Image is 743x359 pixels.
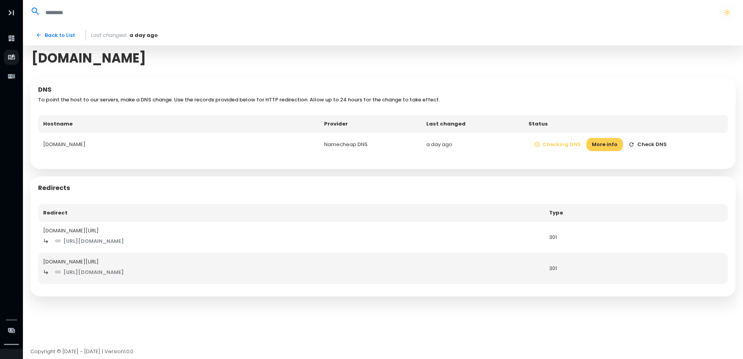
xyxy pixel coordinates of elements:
td: 301 [544,253,728,284]
th: Hostname [38,115,319,133]
button: Toggle Aside [4,5,19,20]
th: Redirect [38,204,544,222]
span: [DOMAIN_NAME] [31,51,146,66]
a: [URL][DOMAIN_NAME] [49,234,130,248]
button: Check DNS [623,138,672,152]
td: a day ago [421,133,523,157]
span: Copyright © [DATE] - [DATE] | Version 1.0.0 [30,348,133,355]
h6: To point the host to our servers, make a DNS change. Use the records provided below for HTTP redi... [38,97,728,103]
span: a day ago [129,31,158,39]
span: Last changed: [91,31,127,39]
th: Type [544,204,728,222]
td: 301 [544,222,728,253]
td: [DOMAIN_NAME] [38,133,319,157]
a: Back to List [30,28,80,42]
th: Last changed [421,115,523,133]
a: [URL][DOMAIN_NAME] [49,265,130,279]
button: Checking DNS [528,138,587,152]
h5: DNS [38,86,728,94]
div: [DOMAIN_NAME][URL] [43,258,539,266]
td: Namecheap DNS [319,133,421,157]
div: [DOMAIN_NAME][URL] [43,227,539,235]
button: More info [586,138,623,152]
th: Provider [319,115,421,133]
th: Status [523,115,728,133]
h5: Redirects [38,184,728,192]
